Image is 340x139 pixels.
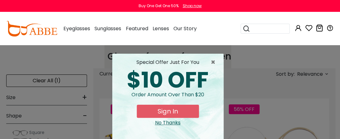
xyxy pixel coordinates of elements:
span: × [211,59,218,66]
div: Buy One Get One 50% [139,3,179,9]
span: Our Story [173,25,196,32]
a: Shop now [180,3,202,8]
div: special offer just for you [117,59,218,66]
div: Close [117,119,218,127]
img: abbeglasses.com [6,21,57,36]
button: Close [211,59,218,66]
div: Order amount over than $20 [117,91,218,105]
span: Sunglasses [94,25,121,32]
span: Lenses [152,25,169,32]
div: $10 OFF [117,69,218,91]
div: Shop now [183,3,202,9]
span: Eyeglasses [63,25,90,32]
span: Featured [126,25,148,32]
button: Sign In [137,105,199,118]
